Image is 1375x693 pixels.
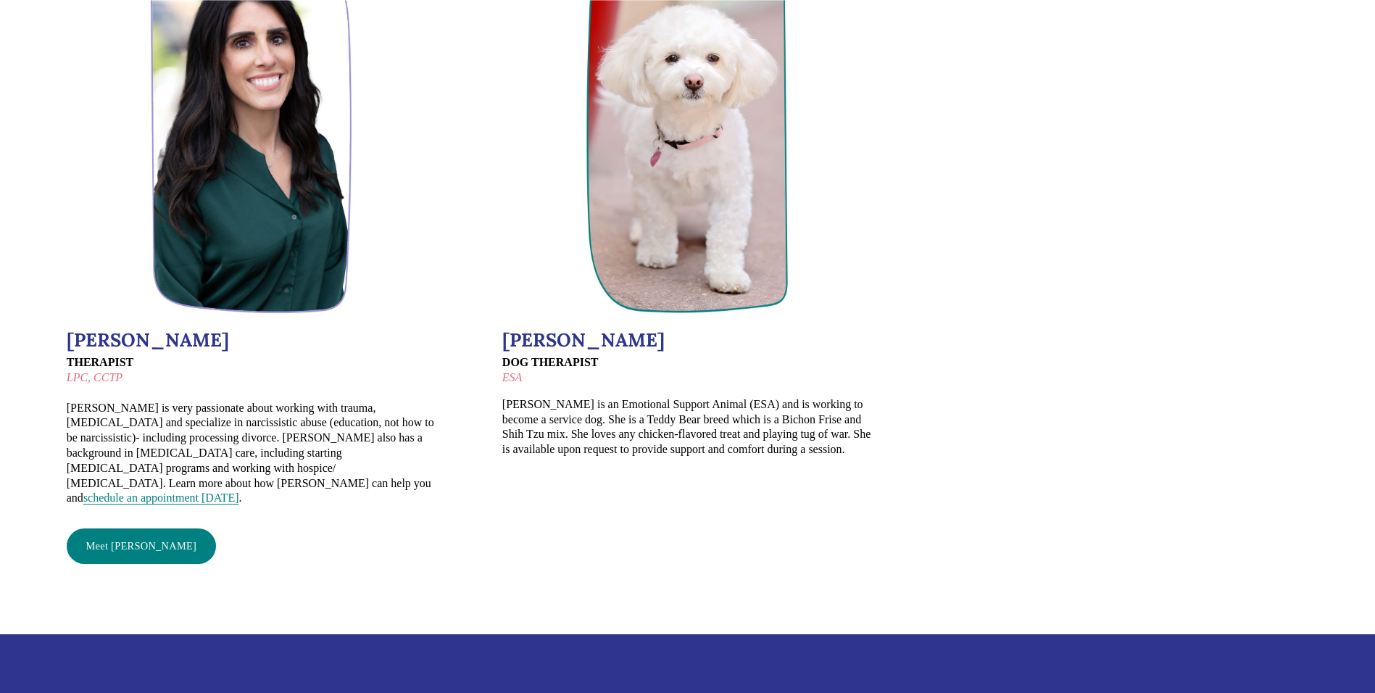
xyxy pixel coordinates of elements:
a: schedule an appointment [DATE] [83,491,239,504]
h2: [PERSON_NAME] [502,329,873,352]
h2: [PERSON_NAME] [67,329,437,352]
a: Meet [PERSON_NAME] [67,528,216,564]
em: LPC, CCTP [67,371,122,383]
em: ESA [502,371,523,383]
p: [PERSON_NAME] is very passionate about working with trauma, [MEDICAL_DATA] and specialize in narc... [67,355,437,506]
strong: THERAPIST [67,356,133,368]
p: [PERSON_NAME] is an Emotional Support Animal (ESA) and is working to become a service dog. She is... [502,397,873,457]
strong: DOG THERAPIST [502,356,599,368]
